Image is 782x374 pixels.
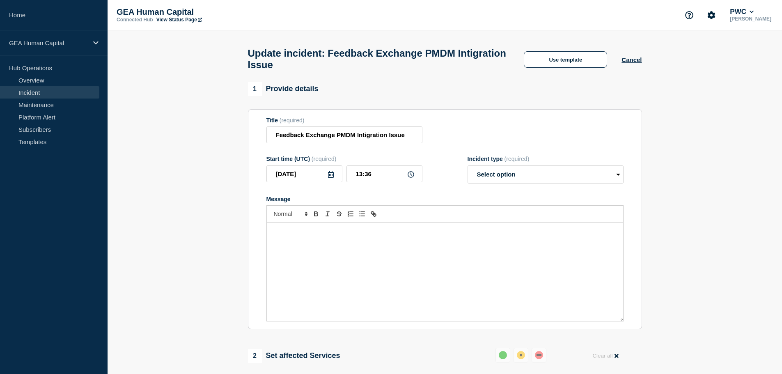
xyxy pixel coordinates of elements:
[322,209,333,219] button: Toggle italic text
[248,82,262,96] span: 1
[346,165,422,182] input: HH:MM
[9,39,88,46] p: GEA Human Capital
[728,16,773,22] p: [PERSON_NAME]
[248,82,319,96] div: Provide details
[681,7,698,24] button: Support
[728,8,755,16] button: PWC
[117,7,281,17] p: GEA Human Capital
[267,223,623,321] div: Message
[517,351,525,359] div: affected
[499,351,507,359] div: up
[270,209,310,219] span: Font size
[524,51,607,68] button: Use template
[368,209,379,219] button: Toggle link
[356,209,368,219] button: Toggle bulleted list
[621,56,642,63] button: Cancel
[535,351,543,359] div: down
[266,126,422,143] input: Title
[587,348,623,364] button: Clear all
[514,348,528,363] button: affected
[703,7,720,24] button: Account settings
[248,349,340,363] div: Set affected Services
[248,349,262,363] span: 2
[248,48,510,71] h1: Update incident: Feedback Exchange PMDM Intigration Issue
[117,17,153,23] p: Connected Hub
[468,156,624,162] div: Incident type
[266,156,422,162] div: Start time (UTC)
[532,348,546,363] button: down
[266,165,342,182] input: YYYY-MM-DD
[156,17,202,23] a: View Status Page
[345,209,356,219] button: Toggle ordered list
[266,117,422,124] div: Title
[505,156,530,162] span: (required)
[310,209,322,219] button: Toggle bold text
[266,196,624,202] div: Message
[280,117,305,124] span: (required)
[495,348,510,363] button: up
[333,209,345,219] button: Toggle strikethrough text
[468,165,624,184] select: Incident type
[312,156,337,162] span: (required)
